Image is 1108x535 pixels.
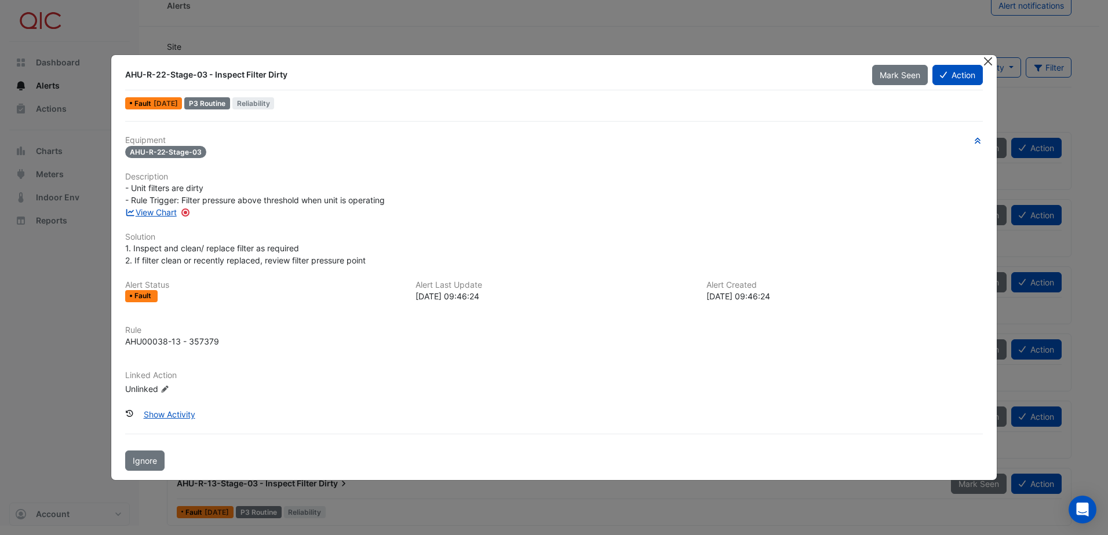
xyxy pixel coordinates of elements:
[125,325,983,335] h6: Rule
[125,382,264,394] div: Unlinked
[232,97,275,109] span: Reliability
[932,65,983,85] button: Action
[180,207,191,218] div: Tooltip anchor
[134,100,154,107] span: Fault
[706,290,983,302] div: [DATE] 09:46:24
[416,290,692,302] div: [DATE] 09:46:24
[125,172,983,182] h6: Description
[125,183,385,205] span: - Unit filters are dirty - Rule Trigger: Filter pressure above threshold when unit is operating
[982,55,994,67] button: Close
[125,69,858,80] div: AHU-R-22-Stage-03 - Inspect Filter Dirty
[872,65,928,85] button: Mark Seen
[154,99,178,108] span: Thu 04-Sep-2025 09:46 AEST
[125,232,983,242] h6: Solution
[125,280,402,290] h6: Alert Status
[125,146,206,158] span: AHU-R-22-Stage-03
[125,335,219,347] div: AHU00038-13 - 357379
[125,207,177,217] a: View Chart
[416,280,692,290] h6: Alert Last Update
[125,243,366,265] span: 1. Inspect and clean/ replace filter as required 2. If filter clean or recently replaced, review ...
[184,97,230,109] div: P3 Routine
[125,371,983,380] h6: Linked Action
[134,292,154,299] span: Fault
[136,404,203,424] button: Show Activity
[880,70,920,80] span: Mark Seen
[161,384,169,393] fa-icon: Edit Linked Action
[706,280,983,290] h6: Alert Created
[1069,496,1096,523] div: Open Intercom Messenger
[125,135,983,145] h6: Equipment
[133,456,157,466] span: Ignore
[125,450,165,471] button: Ignore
